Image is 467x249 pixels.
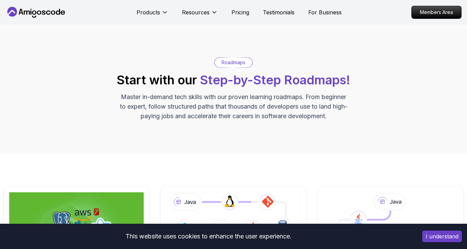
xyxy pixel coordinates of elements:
h2: Start with our [117,73,350,87]
p: Master in-demand tech skills with our proven learning roadmaps. From beginner to expert, follow s... [119,92,348,121]
div: This website uses cookies to enhance the user experience. [5,229,412,244]
a: Pricing [231,8,249,16]
p: Members Area [412,6,461,18]
button: Products [137,8,168,22]
p: Resources [182,8,210,16]
span: Step-by-Step Roadmaps! [200,72,350,87]
button: Accept cookies [422,231,462,242]
a: For Business [308,8,342,16]
a: Members Area [411,6,462,19]
p: Roadmaps [222,59,245,66]
a: Testimonials [263,8,295,16]
button: Resources [182,8,218,22]
p: Products [137,8,160,16]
